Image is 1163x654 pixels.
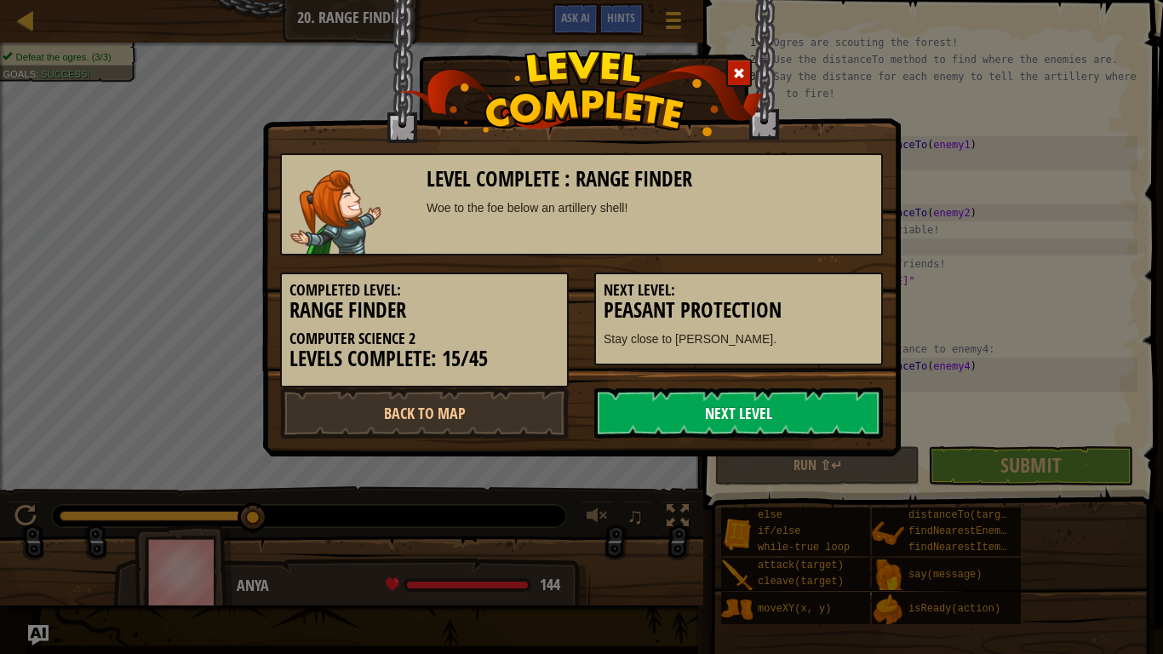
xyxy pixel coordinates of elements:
[280,387,569,439] a: Back to Map
[290,170,381,254] img: captain.png
[594,387,883,439] a: Next Level
[289,347,559,370] h3: Levels Complete: 15/45
[399,50,765,136] img: level_complete.png
[604,330,874,347] p: Stay close to [PERSON_NAME].
[289,330,559,347] h5: Computer Science 2
[604,299,874,322] h3: Peasant Protection
[289,282,559,299] h5: Completed Level:
[289,299,559,322] h3: Range Finder
[427,199,874,216] div: Woe to the foe below an artillery shell!
[604,282,874,299] h5: Next Level:
[427,168,874,191] h3: Level Complete : Range Finder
